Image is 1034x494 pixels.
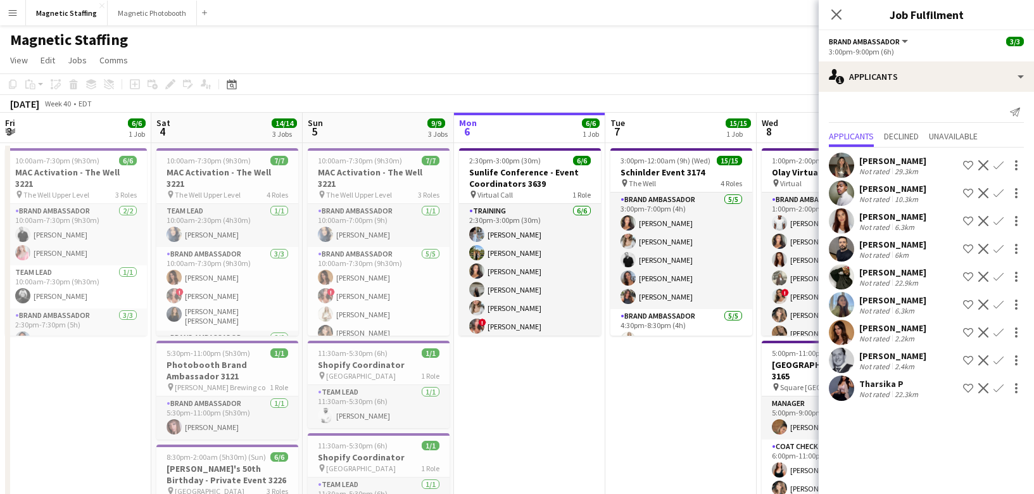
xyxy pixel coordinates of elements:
span: 6/6 [582,118,600,128]
span: 8:30pm-2:00am (5h30m) (Sun) [167,452,266,462]
span: 11:30am-5:30pm (6h) [318,348,388,358]
div: 22.3km [892,389,921,399]
span: 1/1 [422,441,439,450]
span: 5:30pm-11:00pm (5h30m) [167,348,250,358]
app-job-card: 10:00am-7:30pm (9h30m)7/7MAC Activation - The Well 3221 The Well Upper Level3 RolesBrand Ambassad... [308,148,450,336]
span: 10:00am-7:30pm (9h30m) [318,156,402,165]
app-card-role: Manager1/15:00pm-9:00pm (4h)[PERSON_NAME] [762,396,904,440]
app-card-role: Brand Ambassador1/15:30pm-11:00pm (5h30m)[PERSON_NAME] [156,396,298,440]
span: Virtual Call [477,190,513,199]
app-card-role: Brand Ambassador2/210:00am-7:30pm (9h30m)[PERSON_NAME][PERSON_NAME] [5,204,147,265]
span: Applicants [829,132,874,141]
h3: Sunlife Conference - Event Coordinators 3639 [459,167,601,189]
span: 2:30pm-3:00pm (30m) [469,156,541,165]
span: 5 [306,124,323,139]
h3: MAC Activation - The Well 3221 [5,167,147,189]
span: 14/14 [272,118,297,128]
span: 7 [608,124,625,139]
span: Comms [99,54,128,66]
app-job-card: 10:00am-7:30pm (9h30m)7/7MAC Activation - The Well 3221 The Well Upper Level4 RolesTeam Lead1/110... [156,148,298,336]
h3: Photobooth Brand Ambassador 3121 [156,359,298,382]
span: ! [327,288,335,296]
button: Brand Ambassador [829,37,910,46]
span: 11:30am-5:30pm (6h) [318,441,388,450]
div: 10.3km [892,194,921,204]
span: The Well Upper Level [23,190,89,199]
span: 1:00pm-2:00pm (1h) [772,156,837,165]
div: [PERSON_NAME] [859,211,926,222]
span: Fri [5,117,15,129]
span: 10:00am-7:30pm (9h30m) [15,156,99,165]
span: Jobs [68,54,87,66]
app-card-role: Brand Ambassador1/110:00am-7:00pm (9h)[PERSON_NAME] [308,204,450,247]
span: 1 Role [572,190,591,199]
span: 6/6 [270,452,288,462]
div: Not rated [859,194,892,204]
div: [PERSON_NAME] [859,322,926,334]
div: Tharsika P [859,378,921,389]
span: ! [781,289,789,296]
span: Sun [308,117,323,129]
div: Not rated [859,334,892,343]
app-card-role: Brand Ambassador3/310:00am-7:30pm (9h30m)[PERSON_NAME]![PERSON_NAME][PERSON_NAME] [PERSON_NAME] [156,247,298,331]
span: 6/6 [573,156,591,165]
span: Edit [41,54,55,66]
a: Jobs [63,52,92,68]
h3: MAC Activation - The Well 3221 [308,167,450,189]
span: 7/7 [422,156,439,165]
span: Virtual [780,179,802,188]
a: Edit [35,52,60,68]
div: Applicants [819,61,1034,92]
div: 2.2km [892,334,917,343]
span: [GEOGRAPHIC_DATA] [326,371,396,381]
span: View [10,54,28,66]
div: 1 Job [583,129,599,139]
span: 7/7 [270,156,288,165]
div: 10:00am-7:30pm (9h30m)6/6MAC Activation - The Well 3221 The Well Upper Level3 RolesBrand Ambassad... [5,148,147,336]
span: Unavailable [929,132,978,141]
div: 6.3km [892,306,917,315]
app-job-card: 5:30pm-11:00pm (5h30m)1/1Photobooth Brand Ambassador 3121 [PERSON_NAME] Brewing co1 RoleBrand Amb... [156,341,298,440]
app-card-role: Brand Ambassador5/510:00am-7:30pm (9h30m)[PERSON_NAME]![PERSON_NAME][PERSON_NAME][PERSON_NAME] [308,247,450,364]
span: Square [GEOGRAPHIC_DATA] [780,383,872,392]
app-job-card: 2:30pm-3:00pm (30m)6/6Sunlife Conference - Event Coordinators 3639 Virtual Call1 RoleTraining6/62... [459,148,601,336]
div: Not rated [859,389,892,399]
span: 8 [760,124,778,139]
div: Not rated [859,306,892,315]
app-job-card: 1:00pm-2:00pm (1h)10/10Olay Virtual Training Virtual1 RoleBrand Ambassador10/101:00pm-2:00pm (1h)... [762,148,904,336]
div: Not rated [859,362,892,371]
span: Tue [610,117,625,129]
span: 6 [457,124,477,139]
a: Comms [94,52,133,68]
div: [PERSON_NAME] [859,155,926,167]
div: 3 Jobs [272,129,296,139]
div: 6km [892,250,911,260]
span: [GEOGRAPHIC_DATA] [326,464,396,473]
div: [DATE] [10,98,39,110]
div: [PERSON_NAME] [859,267,926,278]
span: The Well Upper Level [175,190,241,199]
span: The Well Upper Level [326,190,392,199]
h3: Olay Virtual Training [762,167,904,178]
div: 2.4km [892,362,917,371]
div: Not rated [859,222,892,232]
span: 15/15 [717,156,742,165]
span: The Well [629,179,656,188]
div: 6.3km [892,222,917,232]
span: Week 40 [42,99,73,108]
span: Brand Ambassador [829,37,900,46]
h3: Job Fulfilment [819,6,1034,23]
div: 1 Job [129,129,145,139]
span: 1/1 [270,348,288,358]
h1: Magnetic Staffing [10,30,128,49]
span: 3 Roles [418,190,439,199]
app-card-role: Team Lead1/111:30am-5:30pm (6h)[PERSON_NAME] [308,385,450,428]
h3: Schinlder Event 3174 [610,167,752,178]
app-card-role: Brand Ambassador5/53:00pm-7:00pm (4h)[PERSON_NAME][PERSON_NAME][PERSON_NAME][PERSON_NAME][PERSON_... [610,193,752,309]
span: 6/6 [119,156,137,165]
span: Wed [762,117,778,129]
app-card-role: Team Lead1/110:00am-2:30pm (4h30m)[PERSON_NAME] [156,204,298,247]
app-card-role: Team Lead1/110:00am-7:30pm (9h30m)[PERSON_NAME] [5,265,147,308]
span: 9/9 [427,118,445,128]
